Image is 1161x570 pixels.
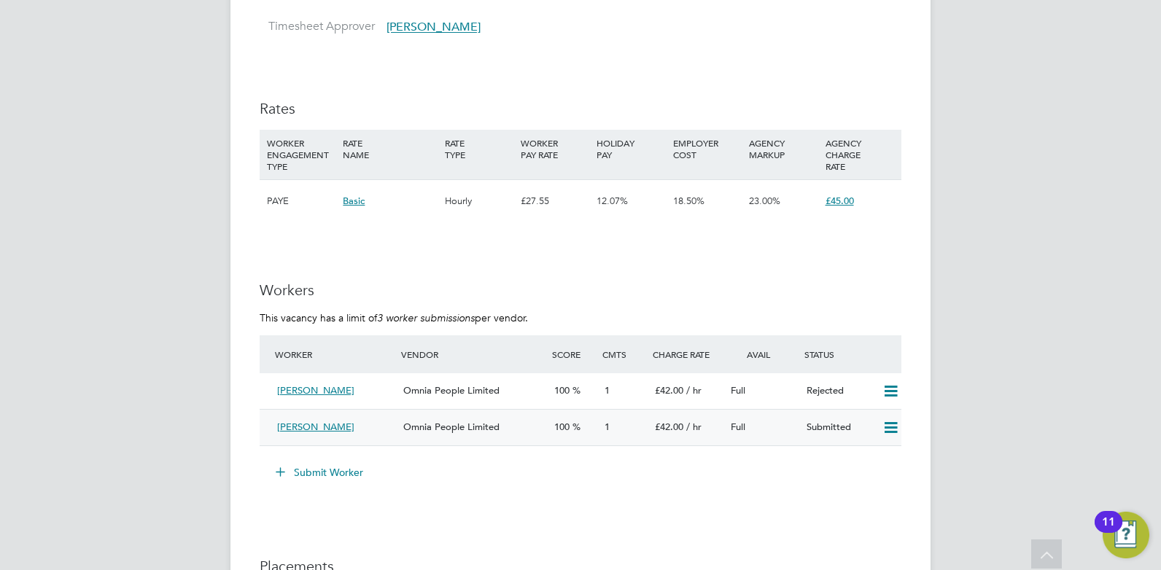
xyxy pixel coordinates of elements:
[277,421,354,433] span: [PERSON_NAME]
[673,195,704,207] span: 18.50%
[260,281,901,300] h3: Workers
[260,99,901,118] h3: Rates
[655,384,683,397] span: £42.00
[731,384,745,397] span: Full
[260,311,901,324] p: This vacancy has a limit of per vendor.
[669,130,745,168] div: EMPLOYER COST
[339,130,440,168] div: RATE NAME
[403,384,500,397] span: Omnia People Limited
[826,195,854,207] span: £45.00
[801,341,901,367] div: Status
[749,195,780,207] span: 23.00%
[725,341,801,367] div: Avail
[441,180,517,222] div: Hourly
[605,421,610,433] span: 1
[271,341,397,367] div: Worker
[263,180,339,222] div: PAYE
[554,384,570,397] span: 100
[745,130,821,168] div: AGENCY MARKUP
[387,20,481,35] span: [PERSON_NAME]
[731,421,745,433] span: Full
[403,421,500,433] span: Omnia People Limited
[593,130,669,168] div: HOLIDAY PAY
[397,341,548,367] div: Vendor
[686,421,702,433] span: / hr
[260,19,375,34] label: Timesheet Approver
[801,379,877,403] div: Rejected
[801,415,877,440] div: Submitted
[517,180,593,222] div: £27.55
[343,195,365,207] span: Basic
[655,421,683,433] span: £42.00
[822,130,898,179] div: AGENCY CHARGE RATE
[554,421,570,433] span: 100
[649,341,725,367] div: Charge Rate
[686,384,702,397] span: / hr
[1103,512,1149,558] button: Open Resource Center, 11 new notifications
[277,384,354,397] span: [PERSON_NAME]
[377,311,475,324] em: 3 worker submissions
[517,130,593,168] div: WORKER PAY RATE
[605,384,610,397] span: 1
[263,130,339,179] div: WORKER ENGAGEMENT TYPE
[441,130,517,168] div: RATE TYPE
[599,341,649,367] div: Cmts
[1102,522,1115,541] div: 11
[597,195,628,207] span: 12.07%
[265,461,375,484] button: Submit Worker
[548,341,599,367] div: Score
